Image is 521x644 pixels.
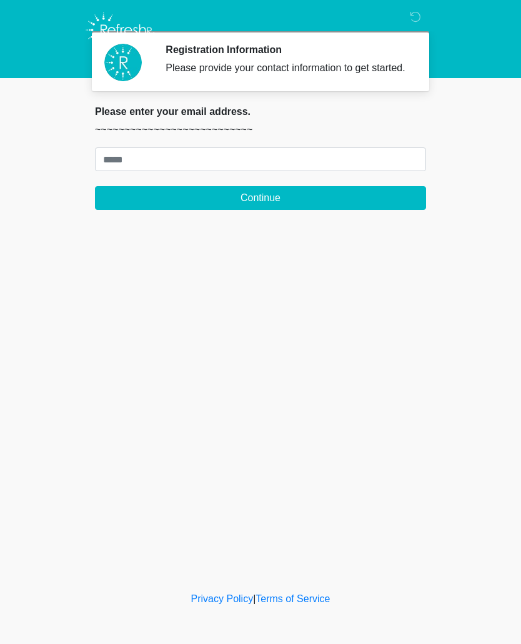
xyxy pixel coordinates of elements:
[95,122,426,137] p: ~~~~~~~~~~~~~~~~~~~~~~~~~~~
[253,593,256,604] a: |
[256,593,330,604] a: Terms of Service
[82,9,158,51] img: Refresh RX Logo
[104,44,142,81] img: Agent Avatar
[95,106,426,117] h2: Please enter your email address.
[191,593,254,604] a: Privacy Policy
[95,186,426,210] button: Continue
[166,61,407,76] div: Please provide your contact information to get started.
